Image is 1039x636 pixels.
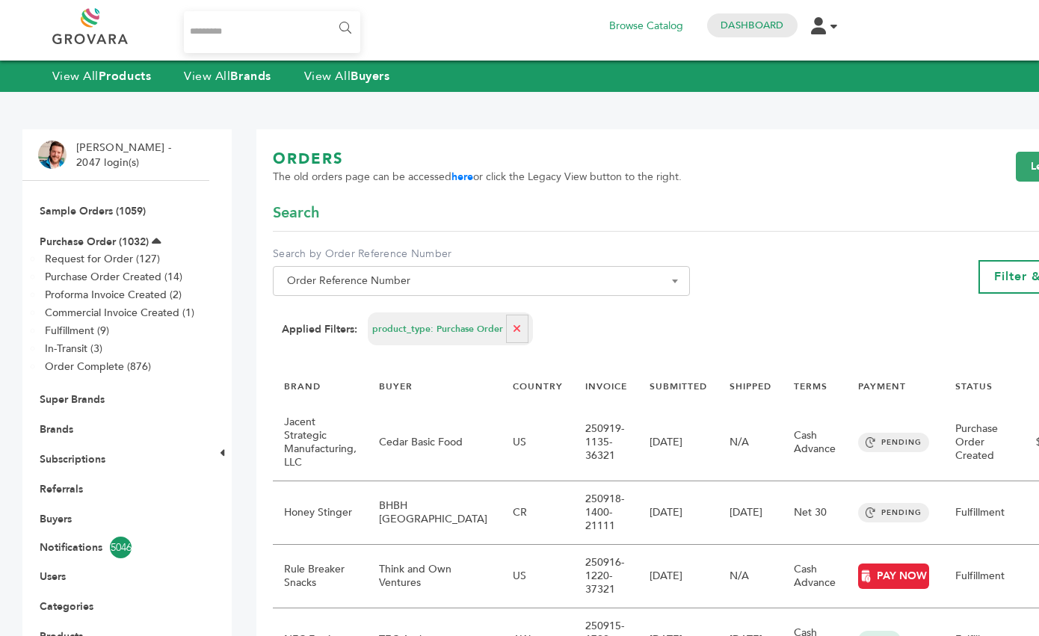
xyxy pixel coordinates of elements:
[574,404,638,481] td: 250919-1135-36321
[783,545,847,608] td: Cash Advance
[230,68,271,84] strong: Brands
[451,170,473,184] a: here
[52,68,152,84] a: View AllProducts
[304,68,390,84] a: View AllBuyers
[40,204,146,218] a: Sample Orders (1059)
[40,512,72,526] a: Buyers
[718,481,783,545] td: [DATE]
[372,323,503,336] span: product_type: Purchase Order
[273,170,682,185] span: The old orders page can be accessed or click the Legacy View button to the right.
[273,404,368,481] td: Jacent Strategic Manufacturing, LLC
[721,19,783,32] a: Dashboard
[944,404,1016,481] td: Purchase Order Created
[638,404,718,481] td: [DATE]
[502,545,574,608] td: US
[502,481,574,545] td: CR
[944,545,1016,608] td: Fulfillment
[76,141,175,170] li: [PERSON_NAME] - 2047 login(s)
[45,252,160,266] a: Request for Order (127)
[783,404,847,481] td: Cash Advance
[585,380,627,392] a: INVOICE
[184,68,271,84] a: View AllBrands
[45,342,102,356] a: In-Transit (3)
[110,537,132,558] span: 5046
[45,306,194,320] a: Commercial Invoice Created (1)
[281,271,682,291] span: Order Reference Number
[574,545,638,608] td: 250916-1220-37321
[45,359,151,374] a: Order Complete (876)
[99,68,151,84] strong: Products
[40,482,83,496] a: Referrals
[955,380,993,392] a: STATUS
[45,270,182,284] a: Purchase Order Created (14)
[40,392,105,407] a: Super Brands
[284,380,321,392] a: BRAND
[858,503,929,522] span: PENDING
[40,422,73,436] a: Brands
[609,18,683,34] a: Browse Catalog
[638,545,718,608] td: [DATE]
[273,481,368,545] td: Honey Stinger
[45,324,109,338] a: Fulfillment (9)
[40,569,66,584] a: Users
[273,203,319,223] span: Search
[273,149,682,170] h1: ORDERS
[650,380,707,392] a: SUBMITTED
[40,537,192,558] a: Notifications5046
[858,433,929,452] span: PENDING
[718,404,783,481] td: N/A
[45,288,182,302] a: Proforma Invoice Created (2)
[794,380,827,392] a: TERMS
[351,68,389,84] strong: Buyers
[368,481,502,545] td: BHBH [GEOGRAPHIC_DATA]
[273,247,690,262] label: Search by Order Reference Number
[783,481,847,545] td: Net 30
[282,322,357,337] strong: Applied Filters:
[368,545,502,608] td: Think and Own Ventures
[944,481,1016,545] td: Fulfillment
[273,545,368,608] td: Rule Breaker Snacks
[513,380,563,392] a: COUNTRY
[638,481,718,545] td: [DATE]
[40,452,105,466] a: Subscriptions
[730,380,771,392] a: SHIPPED
[273,266,690,296] span: Order Reference Number
[184,11,361,53] input: Search...
[502,404,574,481] td: US
[574,481,638,545] td: 250918-1400-21111
[858,564,929,589] a: PAY NOW
[858,380,906,392] a: PAYMENT
[718,545,783,608] td: N/A
[368,404,502,481] td: Cedar Basic Food
[40,235,149,249] a: Purchase Order (1032)
[40,599,93,614] a: Categories
[379,380,413,392] a: BUYER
